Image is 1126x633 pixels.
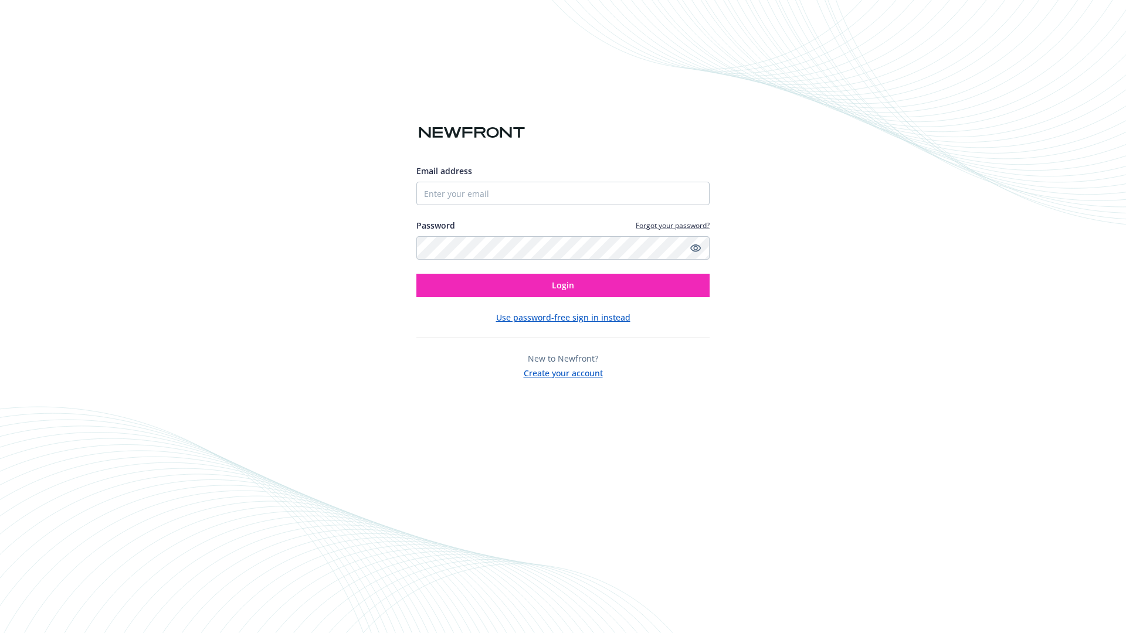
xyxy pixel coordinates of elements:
[416,182,710,205] input: Enter your email
[496,311,630,324] button: Use password-free sign in instead
[416,236,710,260] input: Enter your password
[689,241,703,255] a: Show password
[552,280,574,291] span: Login
[416,274,710,297] button: Login
[416,219,455,232] label: Password
[524,365,603,379] button: Create your account
[636,220,710,230] a: Forgot your password?
[416,122,527,143] img: Newfront logo
[416,165,472,176] span: Email address
[528,353,598,364] span: New to Newfront?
